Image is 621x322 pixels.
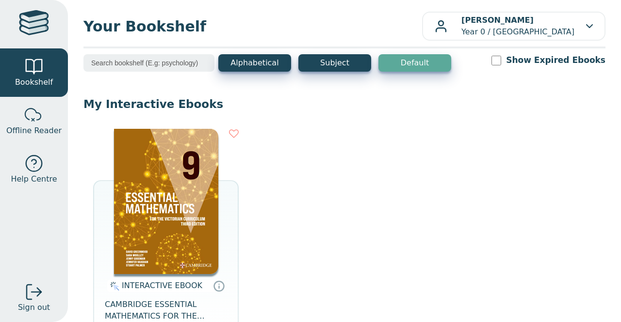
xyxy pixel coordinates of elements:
button: [PERSON_NAME]Year 0 / [GEOGRAPHIC_DATA] [422,12,605,41]
span: Offline Reader [6,125,62,137]
label: Show Expired Ebooks [506,54,605,66]
button: Subject [298,54,371,72]
p: My Interactive Ebooks [83,97,605,111]
span: Your Bookshelf [83,15,422,37]
span: Sign out [18,302,50,313]
button: Alphabetical [218,54,291,72]
a: Interactive eBooks are accessed online via the publisher’s portal. They contain interactive resou... [213,280,225,291]
p: Year 0 / [GEOGRAPHIC_DATA] [461,15,574,38]
img: interactive.svg [107,280,119,292]
input: Search bookshelf (E.g: psychology) [83,54,214,72]
span: INTERACTIVE EBOOK [122,281,202,290]
img: 04b5599d-fef1-41b0-b233-59aa45d44596.png [114,129,218,274]
button: Default [378,54,451,72]
b: [PERSON_NAME] [461,15,534,25]
span: CAMBRIDGE ESSENTIAL MATHEMATICS FOR THE VICTORIAN CURRICULUM YEAR 9 EBOOK 3E [105,299,227,322]
span: Help Centre [11,173,57,185]
span: Bookshelf [15,77,53,88]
